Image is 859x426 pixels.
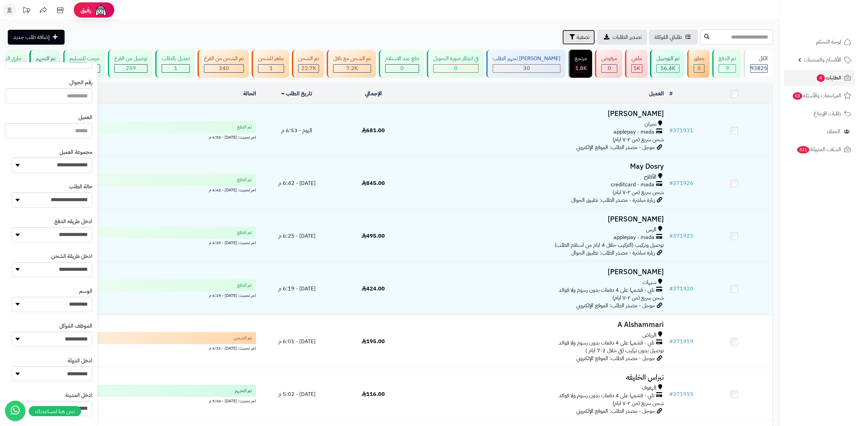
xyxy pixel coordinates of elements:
[281,90,312,98] a: تاريخ الطلب
[333,65,371,72] div: 7223
[644,173,656,181] span: الأفلاج
[154,50,196,78] a: تعديل بالطلب 1
[816,74,825,82] span: 4
[669,390,673,398] span: #
[792,91,841,100] span: المراجعات والأسئلة
[784,141,855,158] a: السلات المتروكة321
[362,337,385,346] span: 195.00
[719,65,736,72] div: 9
[642,384,656,392] span: الهفوف
[611,181,654,189] span: creditcard - mada
[278,179,316,187] span: [DATE] - 6:42 م
[114,55,147,63] div: توصيل من الفرع
[571,196,655,204] span: زيارة مباشرة - مصدر الطلب: تطبيق الجوال
[434,65,478,72] div: 0
[325,50,377,78] a: تم الشحن مع ناقل 7.2K
[576,143,655,151] span: جوجل - مصدر الطلب: الموقع الإلكتروني
[575,64,587,72] span: 1.8K
[386,65,419,72] div: 0
[669,285,693,293] a: #371920
[281,126,312,135] span: اليوم - 6:53 م
[612,188,664,196] span: شحن سريع (من ٢-٧ ايام)
[669,390,693,398] a: #371915
[523,64,530,72] span: 30
[813,14,853,28] img: logo-2.png
[362,285,385,293] span: 424.00
[649,30,698,45] a: طلباتي المُوكلة
[669,179,673,187] span: #
[258,55,284,63] div: جاهز للشحن
[28,50,62,78] a: تم التجهيز 52
[750,55,768,63] div: الكل
[278,285,316,293] span: [DATE] - 6:19 م
[162,65,189,72] div: 1
[346,64,358,72] span: 7.2K
[694,55,704,63] div: معلق
[10,397,256,404] div: اخر تحديث: [DATE] - 5:34 م
[493,65,560,72] div: 30
[597,30,647,45] a: تصدير الطلبات
[79,287,92,295] label: الوسم
[792,92,802,100] span: 53
[234,335,252,341] span: تم الشحن
[174,64,178,72] span: 1
[814,109,841,118] span: طلبات الإرجاع
[669,232,693,240] a: #371923
[333,55,371,63] div: تم الشحن مع ناقل
[642,331,656,339] span: الرياض
[649,50,686,78] a: تم التوصيل 56.4K
[362,390,385,398] span: 116.00
[576,302,655,310] span: جوجل - مصدر الطلب: الموقع الإلكتروني
[362,232,385,240] span: 495.00
[36,55,55,63] div: تم التجهيز
[414,374,664,381] h3: نبراس الخليفه
[669,179,693,187] a: #371926
[669,285,673,293] span: #
[425,50,485,78] a: في انتظار صورة التحويل 0
[365,90,382,98] a: الإجمالي
[80,6,91,14] span: رفيق
[613,128,654,136] span: applepay - mada
[414,321,664,329] h3: A Alshammari
[126,64,136,72] span: 259
[612,136,664,144] span: شحن سريع (من ٢-٧ ايام)
[237,176,252,183] span: تم الدفع
[660,64,675,72] span: 56.4K
[742,50,774,78] a: الكل93825
[645,120,656,128] span: نجران
[559,392,654,400] span: تابي - قسّمها على 4 دفعات بدون رسوم ولا فوائد
[78,114,92,121] label: العميل
[633,64,640,72] span: 5K
[237,124,252,131] span: تم الدفع
[657,65,679,72] div: 56389
[575,55,587,63] div: مرتجع
[726,64,729,72] span: 9
[68,357,92,365] label: ادخل الدولة
[686,50,711,78] a: معلق 0
[270,64,273,72] span: 1
[196,50,250,78] a: تم الشحن من الفرع 340
[60,148,92,156] label: مجموعة العميل
[51,253,92,260] label: ادخل طريقة الشحن
[10,133,256,140] div: اخر تحديث: [DATE] - 6:53 م
[454,64,458,72] span: 0
[298,55,319,63] div: تم الشحن
[278,337,316,346] span: [DATE] - 6:01 م
[669,232,673,240] span: #
[107,50,154,78] a: توصيل من الفرع 259
[816,73,841,82] span: الطلبات
[235,387,252,394] span: تم التجهيز
[433,55,479,63] div: في انتظار صورة التحويل
[162,55,190,63] div: تعديل بالطلب
[646,226,656,234] span: الرس
[291,50,325,78] a: تم الشحن 22.7K
[669,126,673,135] span: #
[10,239,256,246] div: اخر تحديث: [DATE] - 6:25 م
[602,65,617,72] div: 0
[594,50,624,78] a: مرفوض 0
[612,399,664,407] span: شحن سريع (من ٢-٧ ايام)
[299,65,319,72] div: 22742
[219,64,229,72] span: 340
[237,229,252,236] span: تم الدفع
[13,33,50,41] span: إضافة طلب جديد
